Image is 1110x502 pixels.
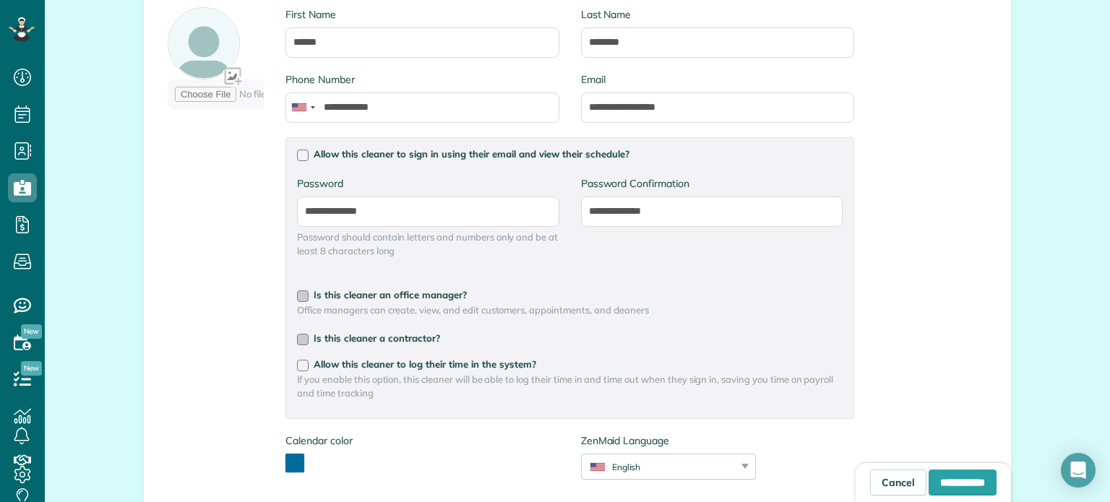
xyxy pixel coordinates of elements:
[285,72,559,87] label: Phone Number
[581,7,854,22] label: Last Name
[297,373,843,400] span: If you enable this option, this cleaner will be able to log their time in and time out when they ...
[314,289,467,300] span: Is this cleaner an office manager?
[297,303,843,317] span: Office managers can create, view, and edit customers, appointments, and cleaners
[314,148,629,160] span: Allow this cleaner to sign in using their email and view their schedule?
[297,176,559,191] label: Password
[285,433,352,448] label: Calendar color
[286,93,319,122] div: United States: +1
[581,72,854,87] label: Email
[581,176,843,191] label: Password Confirmation
[297,230,559,258] span: Password should contain letters and numbers only and be at least 8 characters long
[314,332,440,344] span: Is this cleaner a contractor?
[1061,453,1096,488] div: Open Intercom Messenger
[21,324,42,339] span: New
[581,433,756,448] label: ZenMaid Language
[21,361,42,376] span: New
[870,469,926,495] a: Cancel
[285,454,304,472] button: toggle color picker dialog
[314,358,536,370] span: Allow this cleaner to log their time in the system?
[285,7,559,22] label: First Name
[582,461,737,473] div: English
